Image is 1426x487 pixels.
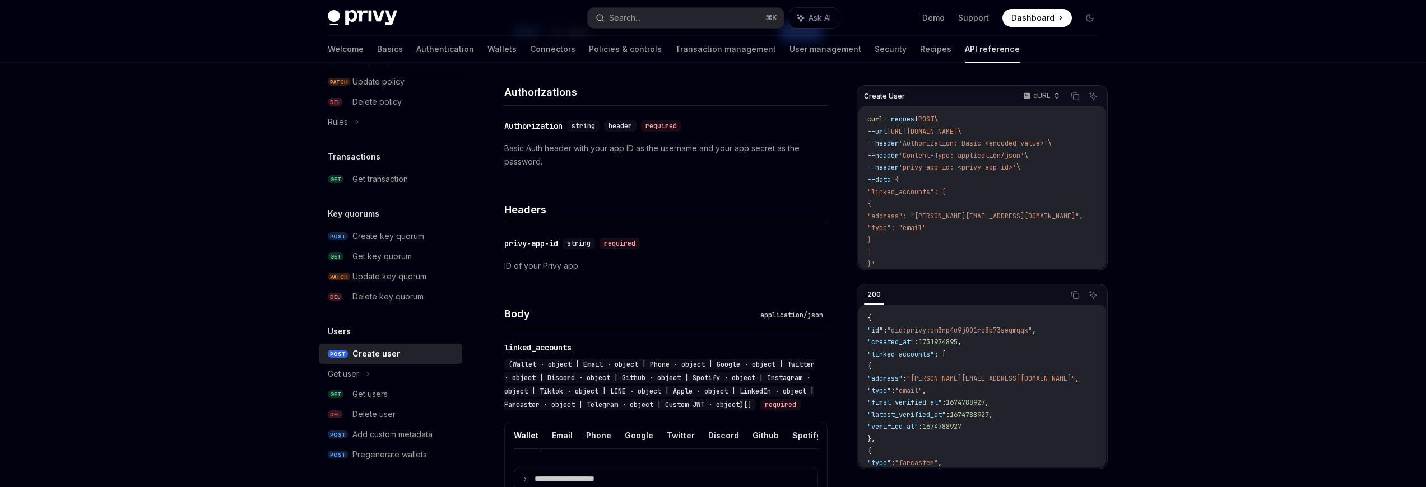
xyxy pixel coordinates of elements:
span: : [891,458,895,467]
div: Update key quorum [352,270,426,283]
button: Toggle dark mode [1081,9,1099,27]
button: Copy the contents from the code block [1068,89,1083,104]
div: linked_accounts [504,342,572,353]
a: Connectors [530,36,575,63]
a: User management [789,36,861,63]
button: cURL [1017,87,1065,106]
span: 'Content-Type: application/json' [899,151,1024,160]
span: : [946,410,950,419]
span: [URL][DOMAIN_NAME] [887,127,958,136]
span: }' [867,260,875,269]
span: "first_verified_at" [867,398,942,407]
button: Ask AI [789,8,839,28]
a: PATCHUpdate policy [319,72,462,92]
a: Policies & controls [589,36,662,63]
h4: Authorizations [504,85,828,100]
span: Dashboard [1011,12,1055,24]
h4: Headers [504,202,828,217]
span: '{ [891,175,899,184]
a: PATCHUpdate key quorum [319,266,462,287]
div: Delete key quorum [352,290,424,303]
span: } [867,236,871,245]
span: "email" [895,386,922,395]
span: { [867,199,871,208]
span: , [1032,326,1036,335]
span: , [1075,374,1079,383]
span: curl [867,115,883,124]
div: Get transaction [352,172,408,186]
a: Support [958,12,989,24]
span: --data [867,175,891,184]
span: : [883,326,887,335]
span: POST [328,232,348,241]
span: \ [958,127,961,136]
span: : [918,422,922,431]
a: POSTCreate key quorum [319,226,462,246]
button: Ask AI [1086,89,1100,104]
button: Spotify [792,422,821,448]
div: Get users [352,387,388,401]
span: GET [328,252,343,261]
a: GETGet transaction [319,169,462,189]
span: --header [867,139,899,148]
p: Basic Auth header with your app ID as the username and your app secret as the password. [504,142,828,168]
span: "farcaster" [895,458,938,467]
span: --header [867,163,899,172]
button: Ask AI [1086,288,1100,302]
h4: Body [504,306,756,321]
a: Authentication [416,36,474,63]
span: "[PERSON_NAME][EMAIL_ADDRESS][DOMAIN_NAME]" [907,374,1075,383]
div: Delete user [352,408,396,421]
span: PATCH [328,273,350,281]
span: "type": "email" [867,223,926,232]
a: Recipes [920,36,951,63]
h5: Key quorums [328,207,379,221]
button: Phone [586,422,611,448]
button: Email [552,422,573,448]
a: API reference [965,36,1020,63]
span: , [958,338,961,346]
div: Search... [609,11,640,25]
a: DELDelete key quorum [319,287,462,307]
div: required [641,120,681,132]
span: ] [867,248,871,257]
span: "address" [867,374,903,383]
h5: Transactions [328,150,380,163]
a: DELDelete user [319,404,462,424]
span: \ [1024,151,1028,160]
span: : [903,374,907,383]
button: Github [753,422,779,448]
span: "address": "[PERSON_NAME][EMAIL_ADDRESS][DOMAIN_NAME]", [867,212,1083,221]
span: "linked_accounts": [ [867,188,946,196]
span: "id" [867,326,883,335]
span: header [609,121,632,130]
span: "verified_at" [867,422,918,431]
button: Discord [708,422,739,448]
span: , [922,386,926,395]
div: Delete policy [352,95,402,109]
span: PATCH [328,78,350,86]
a: Demo [922,12,945,24]
div: required [600,238,640,249]
span: "type" [867,458,891,467]
span: string [572,121,595,130]
span: , [989,410,993,419]
span: --header [867,151,899,160]
span: DEL [328,293,342,301]
span: POST [328,451,348,459]
a: GETGet key quorum [319,246,462,266]
span: "created_at" [867,338,914,346]
a: Transaction management [675,36,776,63]
span: , [985,398,989,407]
span: "did:privy:cm3np4u9j001rc8b73seqmqqk" [887,326,1032,335]
span: : [942,398,946,407]
a: DELDelete policy [319,92,462,112]
a: GETGet users [319,384,462,404]
a: Security [875,36,907,63]
span: POST [328,350,348,358]
span: 1674788927 [922,422,961,431]
span: "latest_verified_at" [867,410,946,419]
span: DEL [328,410,342,419]
span: DEL [328,98,342,106]
a: Dashboard [1002,9,1072,27]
